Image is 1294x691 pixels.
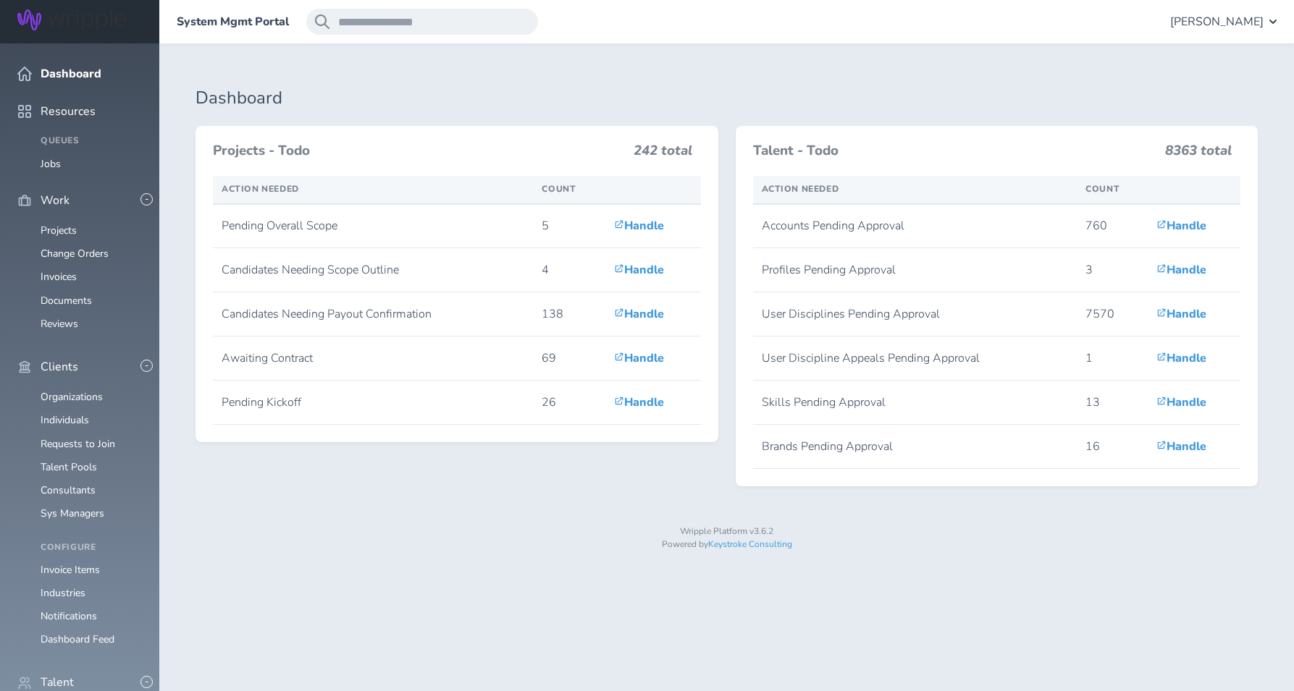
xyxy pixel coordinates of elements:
h3: 242 total [634,143,692,165]
td: 13 [1077,381,1148,425]
a: Talent Pools [41,460,97,474]
a: Notifications [41,609,97,623]
a: Handle [614,306,664,322]
td: 760 [1077,204,1148,248]
a: System Mgmt Portal [177,15,289,28]
button: [PERSON_NAME] [1170,9,1277,35]
a: Industries [41,586,85,600]
a: Jobs [41,157,61,171]
td: 4 [533,248,605,292]
button: - [140,676,153,688]
a: Requests to Join [41,437,115,451]
td: 1 [1077,336,1148,381]
h3: Projects - Todo [213,143,625,159]
td: Accounts Pending Approval [753,204,1077,248]
a: Reviews [41,317,78,331]
span: Count [1085,183,1119,195]
a: Handle [614,350,664,366]
a: Handle [1156,350,1206,366]
td: Pending Overall Scope [213,204,533,248]
a: Handle [1156,262,1206,278]
span: Action Needed [762,183,839,195]
td: 5 [533,204,605,248]
a: Handle [1156,438,1206,454]
span: Work [41,194,70,207]
a: Dashboard Feed [41,632,114,646]
h3: Talent - Todo [753,143,1157,159]
td: 138 [533,292,605,336]
a: Invoice Items [41,563,100,577]
h4: Configure [41,543,142,553]
td: Awaiting Contract [213,336,533,381]
td: Brands Pending Approval [753,425,1077,469]
td: Candidates Needing Scope Outline [213,248,533,292]
span: Resources [41,105,96,118]
a: Handle [614,394,664,410]
span: Dashboard [41,67,101,80]
a: Keystroke Consulting [708,538,792,550]
h3: 8363 total [1165,143,1232,165]
td: Profiles Pending Approval [753,248,1077,292]
span: Talent [41,676,74,689]
a: Handle [1156,394,1206,410]
a: Organizations [41,390,103,404]
a: Invoices [41,270,77,284]
td: 7570 [1077,292,1148,336]
button: - [140,360,153,372]
span: Action Needed [222,183,299,195]
a: Handle [1156,218,1206,234]
a: Change Orders [41,247,109,260]
a: Documents [41,294,92,308]
td: 3 [1077,248,1148,292]
td: Pending Kickoff [213,381,533,425]
td: 26 [533,381,605,425]
td: 16 [1077,425,1148,469]
h1: Dashboard [196,88,1258,109]
p: Powered by [196,540,1258,550]
td: 69 [533,336,605,381]
a: Projects [41,224,77,237]
a: Individuals [41,413,89,427]
a: Handle [614,218,664,234]
button: - [140,193,153,205]
a: Consultants [41,483,96,497]
td: Candidates Needing Payout Confirmation [213,292,533,336]
p: Wripple Platform v3.6.2 [196,527,1258,537]
a: Handle [614,262,664,278]
td: User Discipline Appeals Pending Approval [753,336,1077,381]
td: User Disciplines Pending Approval [753,292,1077,336]
span: [PERSON_NAME] [1170,15,1264,28]
h4: Queues [41,136,142,146]
a: Sys Managers [41,506,104,520]
span: Count [542,183,576,195]
td: Skills Pending Approval [753,381,1077,425]
span: Clients [41,360,78,373]
img: Wripple [17,9,126,30]
a: Handle [1156,306,1206,322]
